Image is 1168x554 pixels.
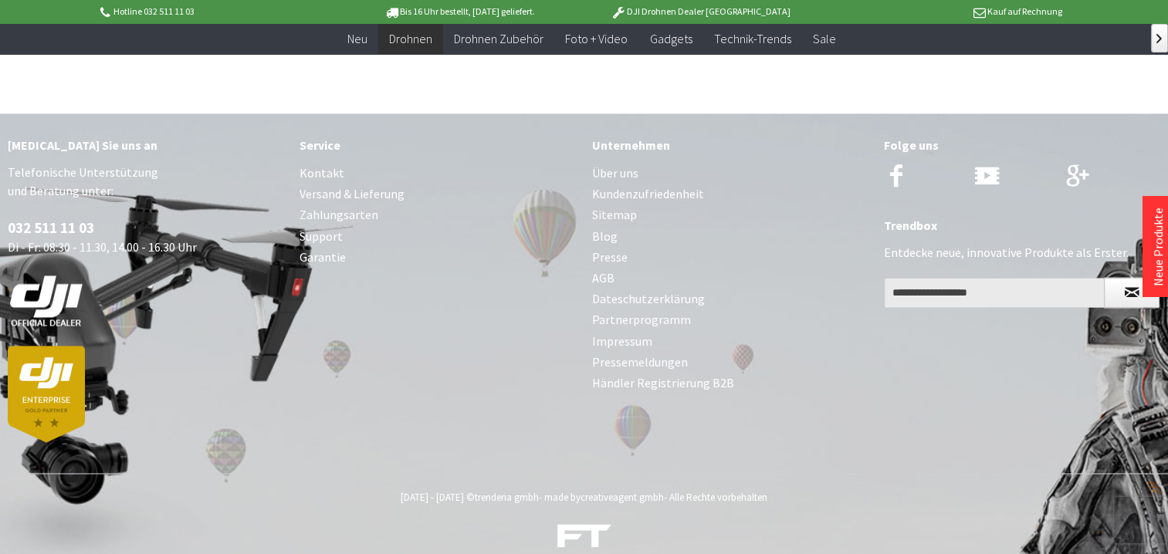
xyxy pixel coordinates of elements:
a: Neue Produkte [1150,208,1166,286]
a: Technik-Trends [702,23,801,55]
a: Gadgets [638,23,702,55]
a: Über uns [592,163,868,184]
div: [DATE] - [DATE] © - made by - Alle Rechte vorbehalten [12,491,1156,504]
a: Presse [592,247,868,268]
span:  [1156,34,1162,43]
span: Sale [812,31,835,46]
a: Partnerprogramm [592,309,868,330]
img: dji-partner-enterprise_goldLoJgYOWPUIEBO.png [8,346,85,442]
a: Support [300,226,576,247]
div: Trendbox [884,215,1160,235]
input: Ihre E-Mail Adresse [884,277,1105,308]
a: Zahlungsarten [300,204,576,225]
img: ft-white-trans-footer.png [557,524,611,548]
a: Garantie [300,247,576,268]
a: trenderia gmbh [475,491,539,504]
button: Newsletter abonnieren [1104,277,1160,308]
span: Foto + Video [565,31,628,46]
span: Neu [347,31,367,46]
img: white-dji-schweiz-logo-official_140x140.png [8,275,85,327]
p: Kauf auf Rechnung [821,2,1062,21]
a: Drohnen [378,23,443,55]
a: Pressemeldungen [592,352,868,373]
span: Technik-Trends [713,31,791,46]
a: Foto + Video [554,23,638,55]
a: Kundenzufriedenheit [592,184,868,204]
span: Gadgets [649,31,692,46]
a: Neu [337,23,378,55]
p: Telefonische Unterstützung und Beratung unter: Di - Fr: 08:30 - 11.30, 14.00 - 16.30 Uhr [8,163,284,442]
span: Drohnen Zubehör [454,31,543,46]
a: Kontakt [300,163,576,184]
a: DJI Drohnen, Trends & Gadgets Shop [557,525,611,553]
p: Bis 16 Uhr bestellt, [DATE] geliefert. [339,2,580,21]
span: Drohnen [389,31,432,46]
a: Händler Registrierung B2B [592,373,868,394]
div: Folge uns [884,135,1160,155]
p: Hotline 032 511 11 03 [97,2,338,21]
a: 032 511 11 03 [8,218,94,237]
div: Service [300,135,576,155]
div: Unternehmen [592,135,868,155]
a: AGB [592,268,868,289]
a: Impressum [592,331,868,352]
a: Versand & Lieferung [300,184,576,204]
a: Drohnen Zubehör [443,23,554,55]
a: Sitemap [592,204,868,225]
a: creativeagent gmbh [581,491,664,504]
p: Entdecke neue, innovative Produkte als Erster. [884,243,1160,262]
p: DJI Drohnen Dealer [GEOGRAPHIC_DATA] [580,2,821,21]
div: [MEDICAL_DATA] Sie uns an [8,135,284,155]
a: Blog [592,226,868,247]
a: Dateschutzerklärung [592,289,868,309]
a: Sale [801,23,846,55]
